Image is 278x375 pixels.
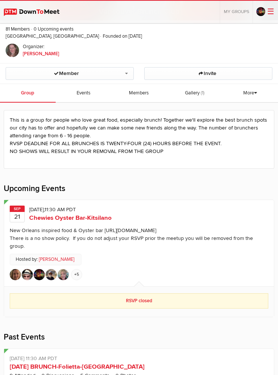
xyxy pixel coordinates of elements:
[201,90,204,96] span: (1)
[4,178,274,200] h2: Upcoming Events
[10,269,21,280] img: EvaBogi
[71,269,82,280] a: +5
[10,254,81,265] p: Hosted by:
[10,116,268,155] p: This is a group for people who love great food, especially brunch! Together we'll explore the bes...
[31,26,74,33] span: 0 Upcoming events
[4,326,274,349] h2: Past Events
[10,206,25,212] span: Sep
[23,44,44,50] b: Organizer:
[56,84,111,103] a: Events
[6,26,30,33] span: 81 Members
[267,7,274,16] span: ☰
[10,226,268,250] div: New Orleans inspired food & Oyster bar [URL][DOMAIN_NAME] There is a no show policy. If you do no...
[77,90,90,96] span: Events
[29,206,268,213] div: [DATE],
[39,256,74,263] a: [PERSON_NAME]
[58,269,69,280] img: Coll
[34,269,45,280] img: Christina D
[167,84,222,103] a: Gallery (1)
[224,9,249,15] span: My Groups
[66,206,76,213] span: America/Vancouver
[129,90,149,96] span: Members
[10,363,145,371] a: [DATE] BRUNCH-Folietta-[GEOGRAPHIC_DATA]
[44,206,65,213] span: 11:30 AM
[111,84,167,103] a: Members
[29,214,112,222] a: Chewies Oyster Bar-Kitsilano
[10,354,268,362] p: [DATE] 11:30 AM PDT
[126,298,152,304] b: RSVP closed
[144,67,272,80] a: Invite
[10,212,24,222] b: 21
[22,269,33,280] img: Barb Phi2
[100,33,142,40] span: Founded on [DATE]
[23,51,59,57] span: [PERSON_NAME]
[6,67,134,80] a: Member
[240,84,260,103] a: More
[23,51,59,57] a: Organizer: [PERSON_NAME]
[6,44,19,57] img: vicki sawyer
[21,90,34,96] span: Group
[6,33,99,40] span: [GEOGRAPHIC_DATA], [GEOGRAPHIC_DATA]
[4,9,67,16] img: DownToMeet
[185,90,200,96] span: Gallery
[46,269,57,280] img: MikeGR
